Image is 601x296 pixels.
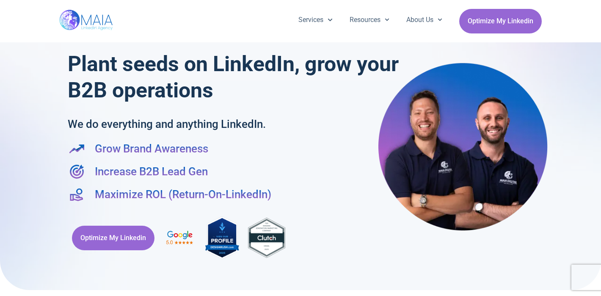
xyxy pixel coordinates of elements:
[290,9,341,31] a: Services
[378,62,548,231] img: Maia Digital- Shay & Eli
[80,230,146,246] span: Optimize My Linkedin
[341,9,398,31] a: Resources
[72,226,154,250] a: Optimize My Linkedin
[93,163,208,180] span: Increase B2B Lead Gen
[93,141,208,157] span: Grow Brand Awareness
[93,186,271,202] span: Maximize ROL (Return-On-LinkedIn)
[205,215,239,260] img: MAIA Digital's rating on DesignRush, the industry-leading B2B Marketplace connecting brands with ...
[459,9,542,33] a: Optimize My Linkedin
[398,9,451,31] a: About Us
[290,9,451,31] nav: Menu
[68,51,403,103] h1: Plant seeds on LinkedIn, grow your B2B operations
[468,13,533,29] span: Optimize My Linkedin
[68,116,347,132] h2: We do everything and anything LinkedIn.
